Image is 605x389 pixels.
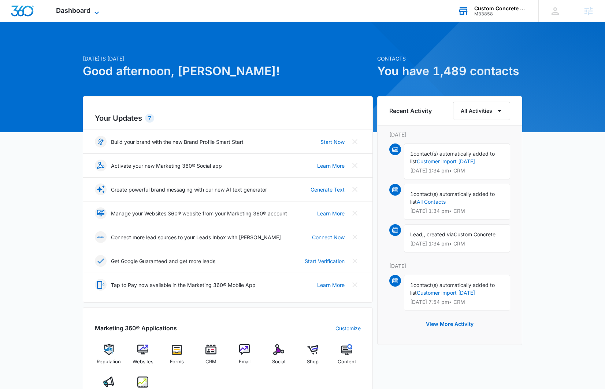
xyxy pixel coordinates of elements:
[389,262,510,270] p: [DATE]
[349,183,361,195] button: Close
[419,315,481,333] button: View More Activity
[170,358,184,366] span: Forms
[333,344,361,371] a: Content
[410,191,495,205] span: contact(s) automatically added to list
[97,358,121,366] span: Reputation
[349,279,361,291] button: Close
[317,210,345,217] a: Learn More
[417,199,446,205] a: All Contacts
[111,162,222,170] p: Activate your new Marketing 360® Social app
[305,257,345,265] a: Start Verification
[111,210,287,217] p: Manage your Websites 360® website from your Marketing 360® account
[320,138,345,146] a: Start Now
[312,233,345,241] a: Connect Now
[335,324,361,332] a: Customize
[56,7,90,14] span: Dashboard
[349,207,361,219] button: Close
[454,231,495,237] span: Custom Concrete
[111,138,244,146] p: Build your brand with the new Brand Profile Smart Start
[453,102,510,120] button: All Activities
[474,11,528,17] div: account id
[111,233,281,241] p: Connect more lead sources to your Leads Inbox with [PERSON_NAME]
[145,114,154,123] div: 7
[231,344,259,371] a: Email
[83,55,373,62] p: [DATE] is [DATE]
[205,358,216,366] span: CRM
[349,255,361,267] button: Close
[349,136,361,148] button: Close
[317,162,345,170] a: Learn More
[410,231,424,237] span: Lead,
[111,186,267,193] p: Create powerful brand messaging with our new AI text generator
[410,299,504,305] p: [DATE] 7:54 pm • CRM
[317,281,345,289] a: Learn More
[377,55,522,62] p: Contacts
[239,358,250,366] span: Email
[410,282,413,288] span: 1
[410,191,413,197] span: 1
[307,358,319,366] span: Shop
[389,106,432,115] h6: Recent Activity
[410,150,495,164] span: contact(s) automatically added to list
[83,62,373,80] h1: Good afternoon, [PERSON_NAME]!
[95,113,361,124] h2: Your Updates
[111,281,256,289] p: Tap to Pay now available in the Marketing 360® Mobile App
[272,358,285,366] span: Social
[474,6,528,11] div: account name
[197,344,225,371] a: CRM
[417,158,475,164] a: Customer import [DATE]
[410,241,504,246] p: [DATE] 1:34 pm • CRM
[417,290,475,296] a: Customer import [DATE]
[410,282,495,296] span: contact(s) automatically added to list
[163,344,191,371] a: Forms
[299,344,327,371] a: Shop
[111,257,215,265] p: Get Google Guaranteed and get more leads
[349,160,361,171] button: Close
[265,344,293,371] a: Social
[410,150,413,157] span: 1
[377,62,522,80] h1: You have 1,489 contacts
[410,208,504,214] p: [DATE] 1:34 pm • CRM
[133,358,153,366] span: Websites
[338,358,356,366] span: Content
[95,344,123,371] a: Reputation
[129,344,157,371] a: Websites
[349,231,361,243] button: Close
[311,186,345,193] a: Generate Text
[389,131,510,138] p: [DATE]
[95,324,177,332] h2: Marketing 360® Applications
[410,168,504,173] p: [DATE] 1:34 pm • CRM
[424,231,454,237] span: , created via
